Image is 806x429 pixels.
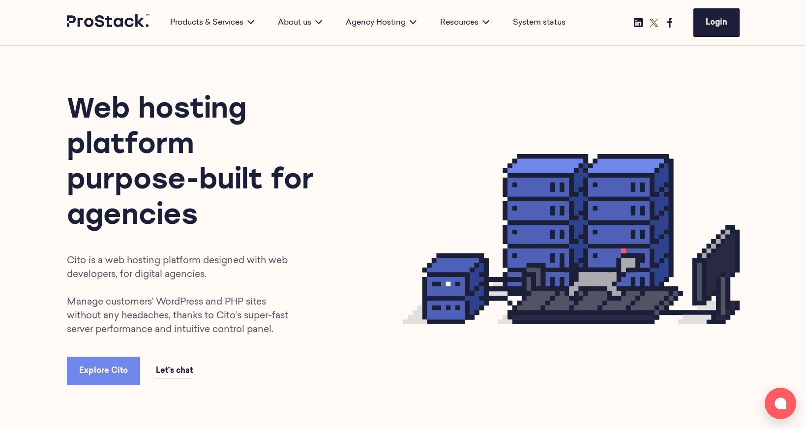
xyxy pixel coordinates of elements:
a: Prostack logo [67,14,150,31]
span: Login [706,19,727,27]
a: Login [693,8,740,37]
div: Resources [428,17,501,29]
div: About us [266,17,334,29]
div: Agency Hosting [334,17,428,29]
a: System status [513,17,566,29]
span: Explore Cito [79,367,128,375]
span: Let’s chat [156,367,193,375]
h1: Web hosting platform purpose-built for agencies [67,93,325,235]
p: Cito is a web hosting platform designed with web developers, for digital agencies. Manage custome... [67,254,299,337]
a: Let’s chat [156,364,193,378]
div: Products & Services [158,17,266,29]
button: Open chat window [765,388,796,419]
a: Explore Cito [67,357,140,385]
